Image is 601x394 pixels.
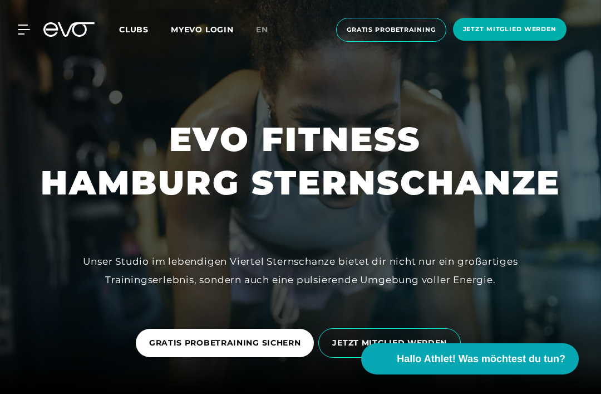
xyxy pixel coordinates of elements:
span: JETZT MITGLIED WERDEN [332,337,447,349]
span: Clubs [119,25,149,35]
span: GRATIS PROBETRAINING SICHERN [149,337,301,349]
span: Jetzt Mitglied werden [463,25,556,34]
div: Unser Studio im lebendigen Viertel Sternschanze bietet dir nicht nur ein großartiges Trainingserl... [50,252,551,289]
h1: EVO FITNESS HAMBURG STERNSCHANZE [41,118,560,205]
span: Gratis Probetraining [347,25,436,35]
button: Hallo Athlet! Was möchtest du tun? [361,343,579,374]
span: Hallo Athlet! Was möchtest du tun? [397,352,565,367]
a: JETZT MITGLIED WERDEN [318,320,465,366]
a: Jetzt Mitglied werden [450,18,570,42]
a: MYEVO LOGIN [171,25,234,35]
a: Clubs [119,24,171,35]
a: en [256,23,282,36]
a: Gratis Probetraining [333,18,450,42]
a: GRATIS PROBETRAINING SICHERN [136,320,319,366]
span: en [256,25,268,35]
